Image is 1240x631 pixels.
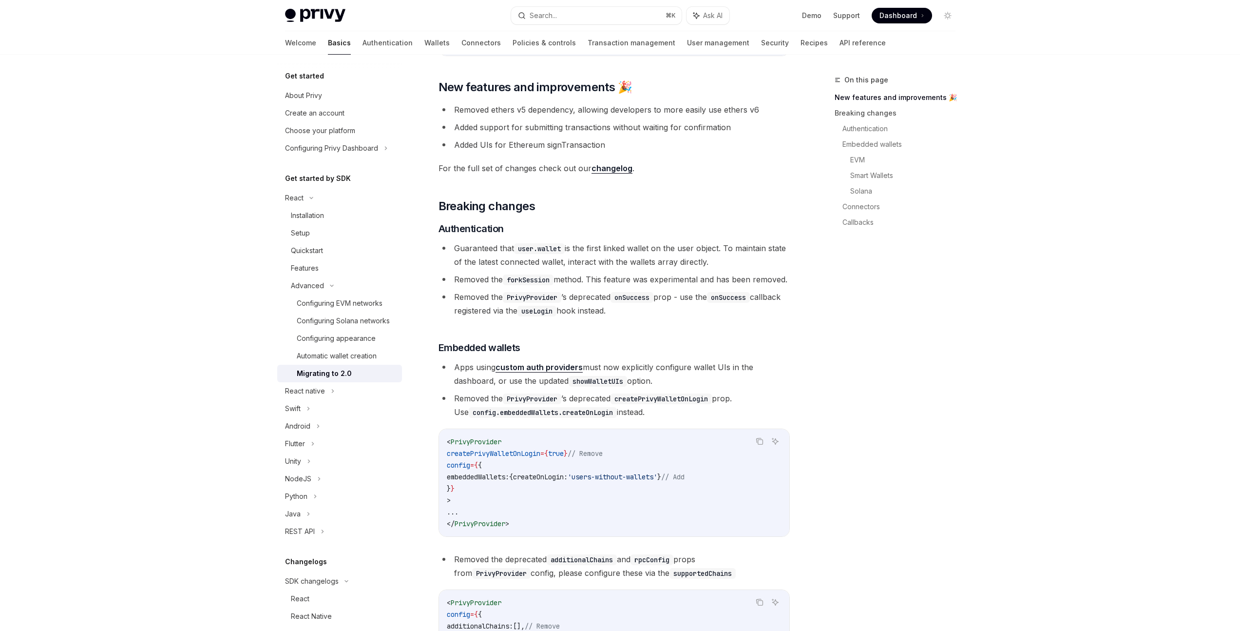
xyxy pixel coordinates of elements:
[454,243,786,267] span: Guaranteed that is the first linked wallet on the user object. To maintain state of the latest co...
[547,554,617,565] code: additionalChains
[470,461,474,470] span: =
[285,192,304,204] div: React
[291,611,332,622] div: React Native
[474,461,478,470] span: {
[285,385,325,397] div: React native
[610,292,653,303] code: onSuccess
[472,568,531,579] code: PrivyProvider
[285,556,327,568] h5: Changelogs
[362,31,413,55] a: Authentication
[503,275,553,285] code: forkSession
[297,368,352,379] div: Migrating to 2.0
[297,350,377,362] div: Automatic wallet creation
[513,473,568,481] span: createOnLogin:
[439,103,790,117] li: Removed ethers v5 dependency, allowing developers to more easily use ethers v6
[277,259,402,277] a: Features
[454,394,732,417] span: Removed the ’s deprecated prop. Use instead.
[687,31,749,55] a: User management
[277,312,402,330] a: Configuring Solana networks
[833,11,860,20] a: Support
[513,622,525,631] span: [],
[540,449,544,458] span: =
[530,10,557,21] div: Search...
[835,90,963,105] a: New features and improvements 🎉
[588,31,675,55] a: Transaction management
[844,74,888,86] span: On this page
[285,9,345,22] img: light logo
[447,508,458,516] span: ...
[447,449,540,458] span: createPrivyWalletOnLogin
[630,554,673,565] code: rpcConfig
[277,104,402,122] a: Create an account
[439,161,790,175] span: For the full set of changes check out our .
[285,70,324,82] h5: Get started
[447,461,470,470] span: config
[447,622,513,631] span: additionalChains:
[525,622,560,631] span: // Remove
[669,568,736,579] code: supportedChains
[297,297,382,309] div: Configuring EVM networks
[850,168,963,183] a: Smart Wallets
[291,210,324,221] div: Installation
[277,608,402,625] a: React Native
[285,420,310,432] div: Android
[509,473,513,481] span: {
[439,120,790,134] li: Added support for submitting transactions without waiting for confirmation
[285,508,301,520] div: Java
[455,519,505,528] span: PrivyProvider
[277,330,402,347] a: Configuring appearance
[568,473,657,481] span: 'users-without-wallets'
[687,7,729,24] button: Ask AI
[940,8,955,23] button: Toggle dark mode
[328,31,351,55] a: Basics
[591,163,632,174] a: changelog
[478,461,482,470] span: {
[439,198,535,214] span: Breaking changes
[285,403,301,414] div: Swift
[666,12,676,20] span: ⌘ K
[454,292,781,315] span: Removed the ’s deprecated prop - use the callback registered via the hook instead.
[439,341,520,355] span: Embedded wallets
[454,275,787,284] span: Removed the method. This feature was experimental and has been removed.
[439,552,790,580] li: Removed the deprecated and props from config, please configure these via the
[285,31,316,55] a: Welcome
[657,473,661,481] span: }
[850,183,963,199] a: Solana
[285,90,322,101] div: About Privy
[291,593,309,605] div: React
[474,610,478,619] span: {
[277,242,402,259] a: Quickstart
[291,227,310,239] div: Setup
[511,7,682,24] button: Search...⌘K
[842,121,963,137] a: Authentication
[461,31,501,55] a: Connectors
[285,438,305,450] div: Flutter
[447,610,470,619] span: config
[291,262,319,274] div: Features
[277,87,402,104] a: About Privy
[291,280,324,292] div: Advanced
[297,333,376,344] div: Configuring appearance
[439,138,790,152] li: Added UIs for Ethereum signTransaction
[285,125,355,137] div: Choose your platform
[544,449,548,458] span: {
[503,394,561,404] code: PrivyProvider
[707,292,750,303] code: onSuccess
[842,137,963,152] a: Embedded wallets
[285,491,307,502] div: Python
[447,473,509,481] span: embeddedWallets:
[451,598,501,607] span: PrivyProvider
[801,31,828,55] a: Recipes
[297,315,390,327] div: Configuring Solana networks
[277,122,402,139] a: Choose your platform
[447,496,451,505] span: >
[285,173,351,184] h5: Get started by SDK
[661,473,685,481] span: // Add
[447,519,455,528] span: </
[514,243,565,254] code: user.wallet
[285,107,344,119] div: Create an account
[879,11,917,20] span: Dashboard
[447,484,451,493] span: }
[478,610,482,619] span: {
[703,11,723,20] span: Ask AI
